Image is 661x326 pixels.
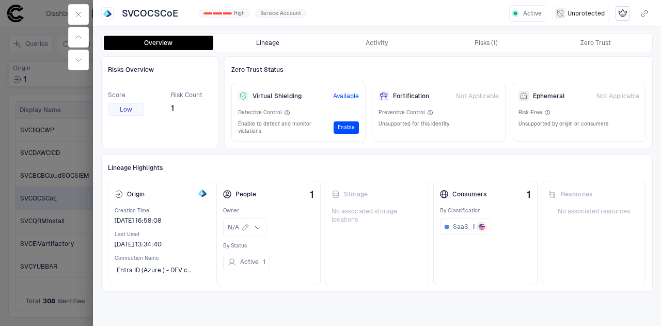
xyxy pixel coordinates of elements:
button: Activity [322,36,432,50]
button: SVCOCSCoE [120,5,193,22]
div: 1 [213,12,222,14]
span: No associated resources [548,207,639,215]
span: Preventive Control [379,109,425,116]
span: Connection Name [115,255,206,262]
span: Low [120,105,132,114]
span: Ephemeral [533,92,565,100]
div: Risks (1) [475,39,498,47]
span: Active [523,9,542,18]
button: Entra ID (Azure ) - DEV connection [115,262,206,278]
div: 1/5/2022 21:58:08 (GMT+00:00 UTC) [115,216,161,225]
span: N/A [228,223,239,231]
div: Mark as Crown Jewel [616,6,630,21]
div: Entra ID [103,9,112,18]
span: Not Applicable [456,92,499,100]
span: SaaS [453,223,468,231]
span: Virtual Shielding [253,92,302,100]
span: Creation Time [115,207,206,214]
div: Zero Trust [580,39,611,47]
div: Storage [332,190,368,198]
span: High [234,10,245,17]
div: People [223,190,256,198]
div: Lineage Highlights [108,161,646,175]
span: [DATE] 16:58:08 [115,216,161,225]
div: Entra ID [197,189,206,197]
span: Last Used [115,231,206,238]
div: Zero Trust Status [231,63,646,76]
div: Consumers [440,190,487,198]
span: Unsupported by origin or consumers [518,120,608,128]
span: By Status [223,242,314,250]
span: Score [108,91,144,99]
span: Detective Control [238,109,282,116]
div: Origin [115,190,145,198]
span: [DATE] 13:34:40 [115,240,162,249]
span: 1 [310,189,314,200]
div: 0 [203,12,212,14]
span: Owner [223,207,314,214]
button: Active1 [223,254,270,270]
span: Service Account [260,10,301,17]
span: SVCOCSCoE [122,7,178,20]
div: 3/14/2025 17:34:40 (GMT+00:00 UTC) [115,240,162,249]
img: US [479,224,485,230]
div: Resources [548,190,593,198]
span: Unprotected [568,9,605,18]
button: SaaS1US [440,219,491,235]
span: Entra ID (Azure ) - DEV connection [117,266,191,274]
span: Fortification [393,92,429,100]
div: 2 [223,12,232,14]
span: Not Applicable [596,92,639,100]
button: Enable [334,121,358,134]
span: Enable to detect and monitor violations [238,120,334,135]
span: Risk Count [171,91,202,99]
div: Risks Overview [108,63,212,76]
span: 1 [527,189,531,200]
span: Available [333,92,359,100]
button: Lineage [213,36,323,50]
span: Unsupported for this identity [379,120,449,128]
button: Overview [104,36,213,50]
span: 1 [263,258,265,266]
span: 1 [171,103,202,114]
span: 1 [473,223,475,231]
span: Risk-Free [518,109,542,116]
span: By Classification [440,207,531,214]
span: No associated storage locations [332,207,422,224]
